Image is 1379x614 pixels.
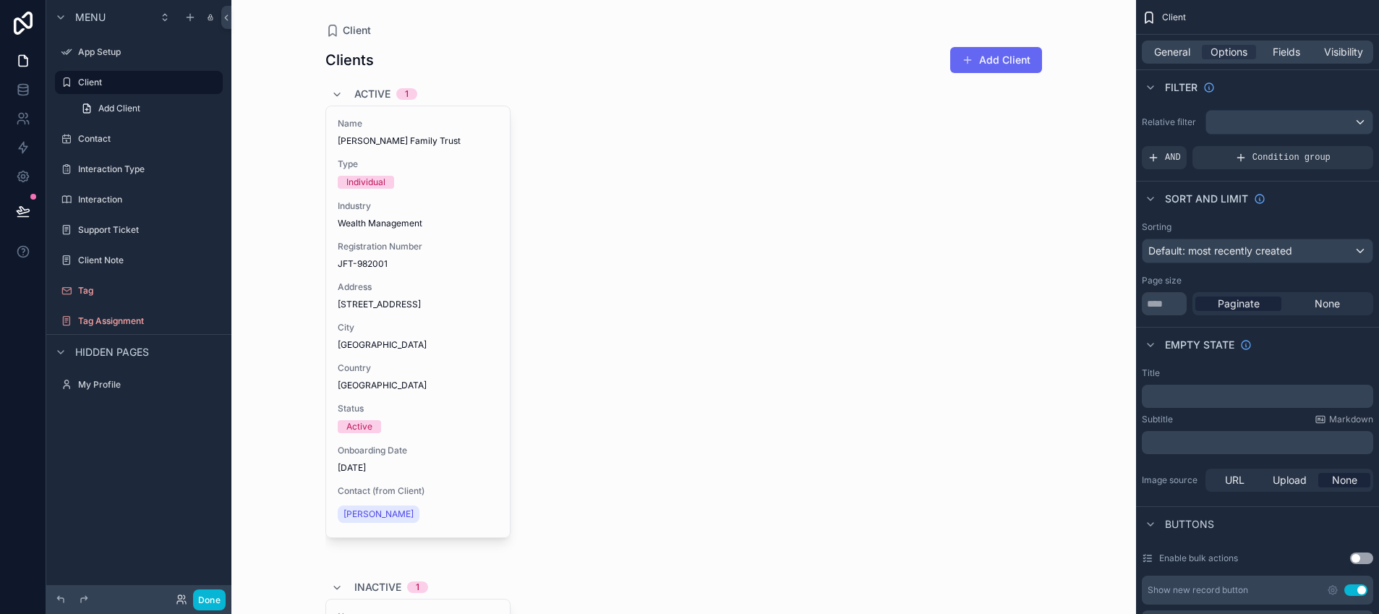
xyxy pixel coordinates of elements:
div: Show new record button [1148,584,1248,596]
div: scrollable content [1142,385,1373,408]
label: Client [78,77,214,88]
span: Registration Number [338,241,498,252]
div: Individual [346,176,385,189]
a: Tag [55,279,223,302]
span: [PERSON_NAME] Family Trust [338,135,498,147]
div: 1 [405,88,409,100]
span: [GEOGRAPHIC_DATA] [338,339,498,351]
label: Subtitle [1142,414,1173,425]
label: Enable bulk actions [1159,553,1238,564]
span: Add Client [98,103,140,114]
span: Fields [1273,45,1300,59]
span: Paginate [1218,297,1260,311]
label: Page size [1142,275,1182,286]
label: Interaction [78,194,220,205]
span: Visibility [1324,45,1363,59]
a: Add Client [72,97,223,120]
span: JFT-982001 [338,258,498,270]
span: General [1154,45,1190,59]
span: City [338,322,498,333]
a: Tag Assignment [55,310,223,333]
label: Support Ticket [78,224,220,236]
span: Markdown [1329,414,1373,425]
span: Inactive [354,580,401,594]
span: AND [1165,152,1181,163]
span: Menu [75,10,106,25]
span: None [1332,473,1357,487]
span: Status [338,403,498,414]
label: Sorting [1142,221,1171,233]
span: Default: most recently created [1148,244,1292,257]
label: Relative filter [1142,116,1200,128]
span: Options [1211,45,1247,59]
label: Tag Assignment [78,315,220,327]
span: Industry [338,200,498,212]
a: Client [325,23,371,38]
label: Title [1142,367,1160,379]
span: Onboarding Date [338,445,498,456]
a: My Profile [55,373,223,396]
span: Contact (from Client) [338,485,498,497]
label: Tag [78,285,220,297]
a: App Setup [55,40,223,64]
span: Country [338,362,498,374]
button: Done [193,589,226,610]
span: Upload [1273,473,1307,487]
span: [GEOGRAPHIC_DATA] [338,380,498,391]
div: Active [346,420,372,433]
span: [PERSON_NAME] [343,508,414,520]
a: Client Note [55,249,223,272]
span: [STREET_ADDRESS] [338,299,498,310]
span: Buttons [1165,517,1214,532]
span: Wealth Management [338,218,498,229]
a: Interaction [55,188,223,211]
div: scrollable content [1142,431,1373,454]
button: Add Client [950,47,1042,73]
span: Address [338,281,498,293]
span: Filter [1165,80,1197,95]
a: Contact [55,127,223,150]
span: Active [354,87,390,101]
span: Sort And Limit [1165,192,1248,206]
span: Empty state [1165,338,1234,352]
label: Contact [78,133,220,145]
a: Name[PERSON_NAME] Family TrustTypeIndividualIndustryWealth ManagementRegistration NumberJFT-98200... [325,106,511,538]
label: My Profile [78,379,220,391]
span: Client [343,23,371,38]
div: 1 [416,581,419,593]
a: Support Ticket [55,218,223,242]
a: Client [55,71,223,94]
span: Client [1162,12,1186,23]
span: Hidden pages [75,345,149,359]
span: [DATE] [338,462,498,474]
a: Markdown [1315,414,1373,425]
a: Interaction Type [55,158,223,181]
label: Client Note [78,255,220,266]
span: Condition group [1252,152,1331,163]
span: Name [338,118,498,129]
span: None [1315,297,1340,311]
button: Default: most recently created [1142,239,1373,263]
label: Interaction Type [78,163,220,175]
a: [PERSON_NAME] [338,506,419,523]
span: Type [338,158,498,170]
span: URL [1225,473,1244,487]
label: Image source [1142,474,1200,486]
label: App Setup [78,46,220,58]
h1: Clients [325,50,374,70]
